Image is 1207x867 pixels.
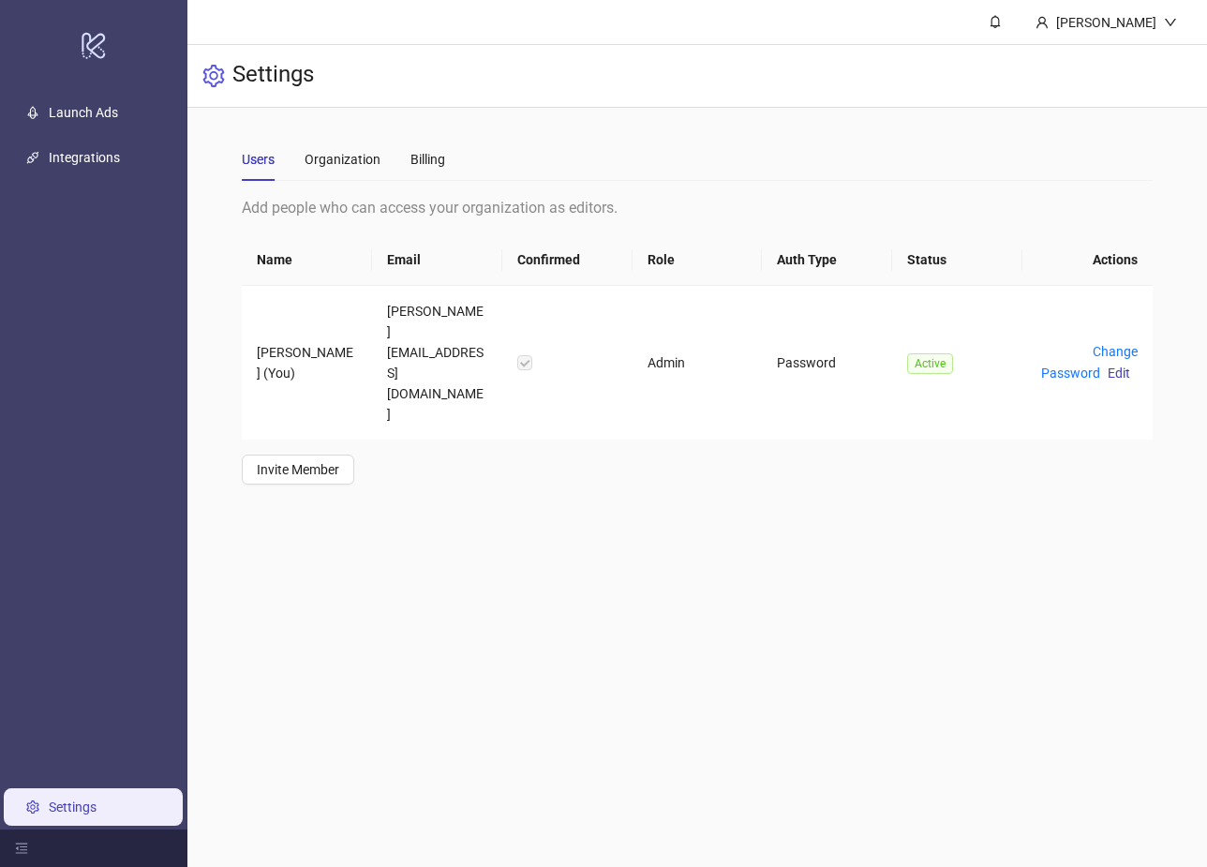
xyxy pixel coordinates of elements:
[762,286,892,440] td: Password
[1022,234,1153,286] th: Actions
[242,234,372,286] th: Name
[242,196,1153,219] div: Add people who can access your organization as editors.
[1036,16,1049,29] span: user
[305,149,380,170] div: Organization
[372,286,502,440] td: [PERSON_NAME][EMAIL_ADDRESS][DOMAIN_NAME]
[232,60,314,92] h3: Settings
[1100,362,1138,384] button: Edit
[1108,366,1130,381] span: Edit
[242,286,372,440] td: [PERSON_NAME] (You)
[257,462,339,477] span: Invite Member
[15,842,28,855] span: menu-fold
[1049,12,1164,33] div: [PERSON_NAME]
[49,150,120,165] a: Integrations
[410,149,445,170] div: Billing
[1164,16,1177,29] span: down
[892,234,1022,286] th: Status
[633,286,763,440] td: Admin
[762,234,892,286] th: Auth Type
[502,234,633,286] th: Confirmed
[242,149,275,170] div: Users
[989,15,1002,28] span: bell
[49,800,97,815] a: Settings
[907,353,953,374] span: Active
[633,234,763,286] th: Role
[242,455,354,485] button: Invite Member
[202,65,225,87] span: setting
[372,234,502,286] th: Email
[49,105,118,120] a: Launch Ads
